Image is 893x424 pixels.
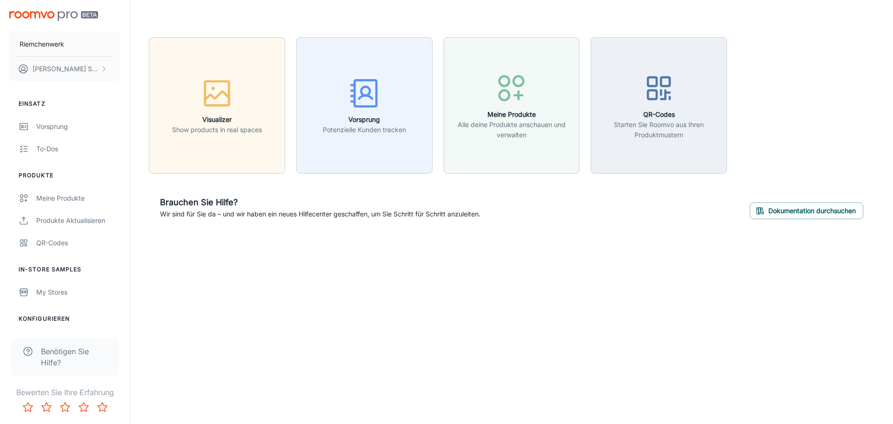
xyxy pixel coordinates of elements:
img: Roomvo PRO Beta [9,11,98,21]
div: Vorsprung [36,121,120,132]
div: Produkte aktualisieren [36,215,120,226]
p: [PERSON_NAME] Soller [33,64,98,74]
button: VisualizerShow products in real spaces [149,37,285,174]
div: Meine Produkte [36,193,120,203]
button: QR-CodesStarten Sie Roomvo aus Ihren Produktmustern [591,37,727,174]
h6: Visualizer [172,114,262,125]
a: Meine ProdukteAlle deine Produkte anschauen und verwalten [444,100,580,109]
button: VorsprungPotenzielle Kunden tracken [296,37,433,174]
p: Riemchenwerk [20,39,64,49]
a: Dokumentation durchsuchen [750,205,863,215]
a: QR-CodesStarten Sie Roomvo aus Ihren Produktmustern [591,100,727,109]
h6: Meine Produkte [450,109,574,120]
div: QR-Codes [36,238,120,248]
button: Riemchenwerk [9,32,120,56]
p: Wir sind für Sie da – und wir haben ein neues Hilfecenter geschaffen, um Sie Schritt für Schritt ... [160,209,480,219]
h6: Brauchen Sie Hilfe? [160,196,480,209]
h6: Vorsprung [323,114,406,125]
button: Meine ProdukteAlle deine Produkte anschauen und verwalten [444,37,580,174]
p: Alle deine Produkte anschauen und verwalten [450,120,574,140]
button: [PERSON_NAME] Soller [9,57,120,81]
a: VorsprungPotenzielle Kunden tracken [296,100,433,109]
p: Show products in real spaces [172,125,262,135]
p: Potenzielle Kunden tracken [323,125,406,135]
p: Starten Sie Roomvo aus Ihren Produktmustern [597,120,721,140]
h6: QR-Codes [597,109,721,120]
button: Dokumentation durchsuchen [750,202,863,219]
div: To-dos [36,144,120,154]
